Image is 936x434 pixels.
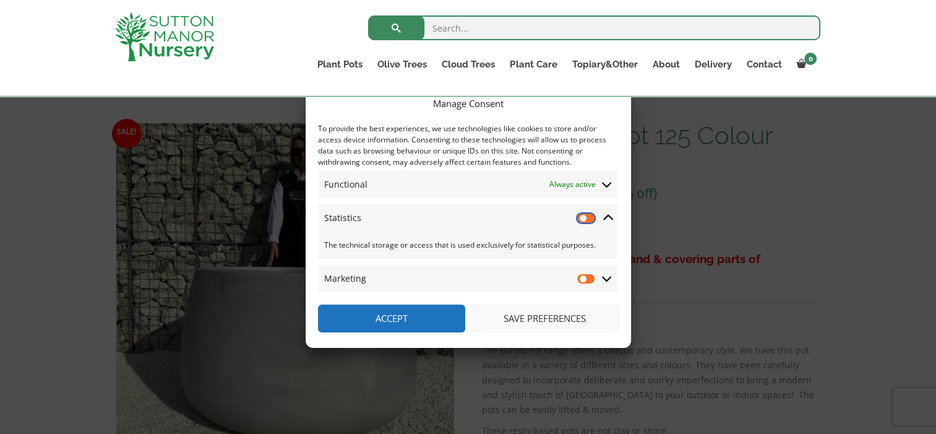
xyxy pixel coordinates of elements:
a: Delivery [687,56,739,73]
a: Cloud Trees [434,56,502,73]
input: Search... [368,15,820,40]
summary: Statistics [318,204,617,232]
div: To provide the best experiences, we use technologies like cookies to store and/or access device i... [318,123,617,168]
a: Plant Pots [310,56,370,73]
a: Topiary&Other [564,56,645,73]
span: Marketing [324,271,366,286]
a: Olive Trees [370,56,434,73]
a: About [645,56,687,73]
img: logo [115,12,214,61]
span: Functional [324,177,367,192]
button: Accept [318,305,465,332]
summary: Functional Always active [318,171,617,198]
span: Always active [549,177,596,192]
span: Statistics [324,210,361,225]
a: 0 [789,56,820,73]
a: Plant Care [502,56,564,73]
span: 0 [804,53,817,65]
summary: Marketing [318,265,617,292]
a: Contact [739,56,789,73]
button: Save preferences [471,305,619,332]
span: The technical storage or access that is used exclusively for statistical purposes. [324,238,611,253]
div: Manage Consent [433,96,504,111]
